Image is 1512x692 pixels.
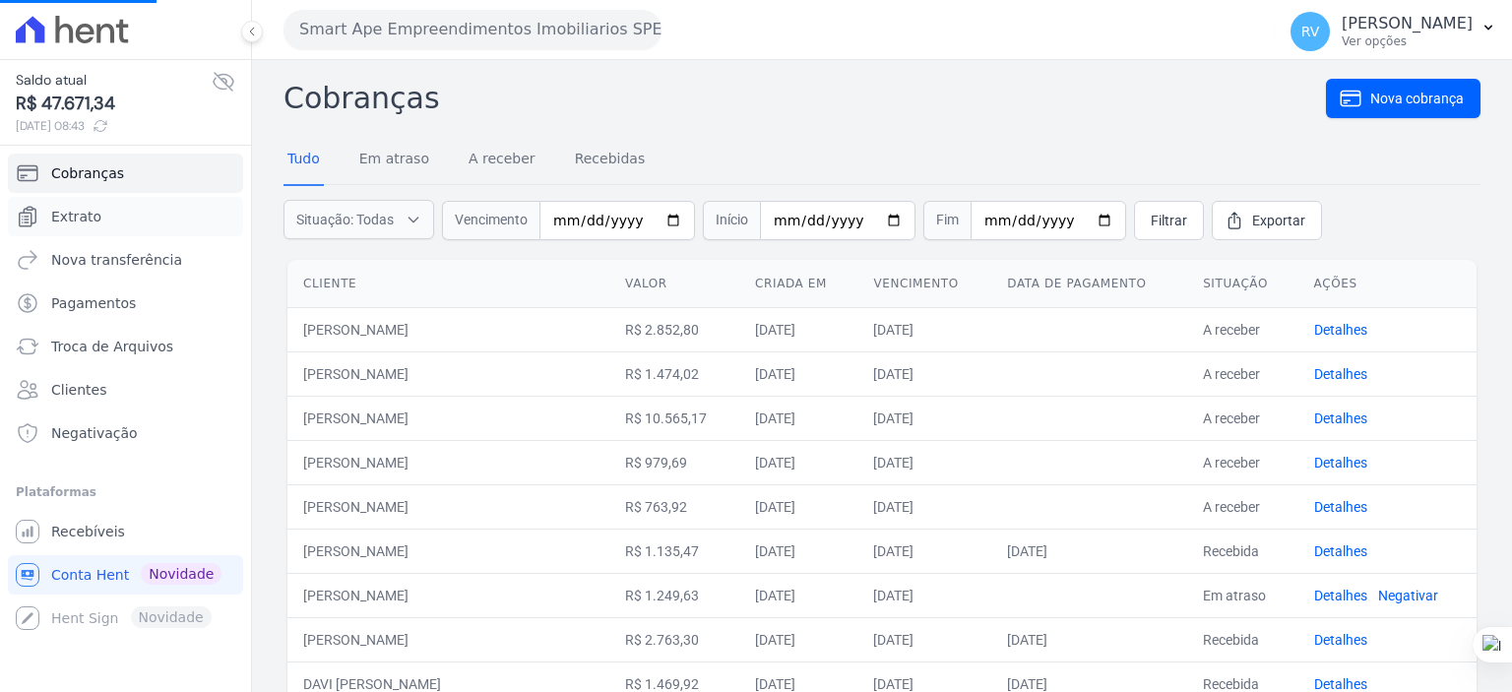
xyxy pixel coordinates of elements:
[287,260,609,308] th: Cliente
[609,617,739,661] td: R$ 2.763,30
[1187,260,1297,308] th: Situação
[571,135,650,186] a: Recebidas
[857,396,991,440] td: [DATE]
[1187,396,1297,440] td: A receber
[51,293,136,313] span: Pagamentos
[857,529,991,573] td: [DATE]
[16,154,235,638] nav: Sidebar
[51,522,125,541] span: Recebíveis
[1252,211,1305,230] span: Exportar
[141,563,221,585] span: Novidade
[739,573,857,617] td: [DATE]
[1301,25,1320,38] span: RV
[8,197,243,236] a: Extrato
[609,573,739,617] td: R$ 1.249,63
[16,117,212,135] span: [DATE] 08:43
[1187,484,1297,529] td: A receber
[609,351,739,396] td: R$ 1.474,02
[857,573,991,617] td: [DATE]
[991,617,1187,661] td: [DATE]
[609,307,739,351] td: R$ 2.852,80
[8,512,243,551] a: Recebíveis
[1314,366,1367,382] a: Detalhes
[8,154,243,193] a: Cobranças
[1134,201,1204,240] a: Filtrar
[1378,588,1438,603] a: Negativar
[51,380,106,400] span: Clientes
[283,10,661,49] button: Smart Ape Empreendimentos Imobiliarios SPE LTDA
[991,529,1187,573] td: [DATE]
[739,529,857,573] td: [DATE]
[1342,14,1473,33] p: [PERSON_NAME]
[609,529,739,573] td: R$ 1.135,47
[703,201,760,240] span: Início
[287,484,609,529] td: [PERSON_NAME]
[442,201,539,240] span: Vencimento
[1342,33,1473,49] p: Ver opções
[1370,89,1464,108] span: Nova cobrança
[287,351,609,396] td: [PERSON_NAME]
[1187,351,1297,396] td: A receber
[1187,440,1297,484] td: A receber
[355,135,433,186] a: Em atraso
[857,440,991,484] td: [DATE]
[1314,499,1367,515] a: Detalhes
[1298,260,1477,308] th: Ações
[51,207,101,226] span: Extrato
[51,337,173,356] span: Troca de Arquivos
[991,260,1187,308] th: Data de pagamento
[1187,529,1297,573] td: Recebida
[16,480,235,504] div: Plataformas
[1314,632,1367,648] a: Detalhes
[8,555,243,595] a: Conta Hent Novidade
[296,210,394,229] span: Situação: Todas
[8,283,243,323] a: Pagamentos
[857,351,991,396] td: [DATE]
[51,565,129,585] span: Conta Hent
[609,484,739,529] td: R$ 763,92
[465,135,539,186] a: A receber
[1212,201,1322,240] a: Exportar
[739,396,857,440] td: [DATE]
[51,250,182,270] span: Nova transferência
[287,529,609,573] td: [PERSON_NAME]
[609,440,739,484] td: R$ 979,69
[287,307,609,351] td: [PERSON_NAME]
[8,370,243,409] a: Clientes
[739,617,857,661] td: [DATE]
[857,484,991,529] td: [DATE]
[1326,79,1480,118] a: Nova cobrança
[609,396,739,440] td: R$ 10.565,17
[739,307,857,351] td: [DATE]
[283,76,1326,120] h2: Cobranças
[287,617,609,661] td: [PERSON_NAME]
[8,240,243,280] a: Nova transferência
[739,260,857,308] th: Criada em
[287,396,609,440] td: [PERSON_NAME]
[51,163,124,183] span: Cobranças
[283,200,434,239] button: Situação: Todas
[1314,543,1367,559] a: Detalhes
[287,573,609,617] td: [PERSON_NAME]
[51,423,138,443] span: Negativação
[1187,617,1297,661] td: Recebida
[609,260,739,308] th: Valor
[1187,307,1297,351] td: A receber
[1314,322,1367,338] a: Detalhes
[1314,455,1367,471] a: Detalhes
[1314,410,1367,426] a: Detalhes
[857,260,991,308] th: Vencimento
[739,351,857,396] td: [DATE]
[857,307,991,351] td: [DATE]
[857,617,991,661] td: [DATE]
[16,91,212,117] span: R$ 47.671,34
[739,440,857,484] td: [DATE]
[287,440,609,484] td: [PERSON_NAME]
[1314,588,1367,603] a: Detalhes
[8,327,243,366] a: Troca de Arquivos
[1151,211,1187,230] span: Filtrar
[8,413,243,453] a: Negativação
[923,201,971,240] span: Fim
[283,135,324,186] a: Tudo
[1275,4,1512,59] button: RV [PERSON_NAME] Ver opções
